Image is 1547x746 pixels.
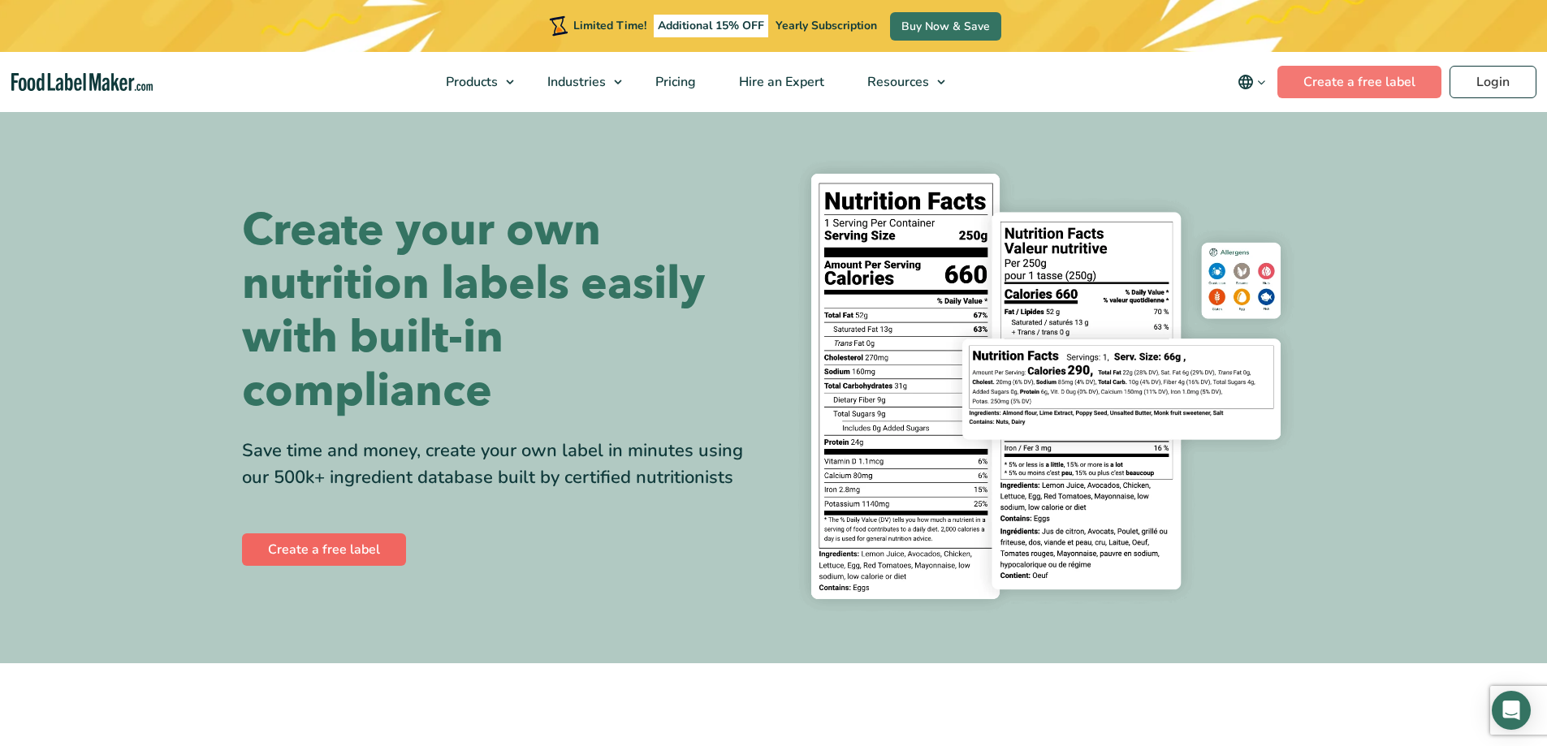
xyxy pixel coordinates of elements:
a: Create a free label [242,533,406,566]
a: Products [425,52,522,112]
a: Buy Now & Save [890,12,1001,41]
a: Resources [846,52,953,112]
span: Hire an Expert [734,73,826,91]
span: Additional 15% OFF [654,15,768,37]
a: Industries [526,52,630,112]
span: Industries [542,73,607,91]
span: Limited Time! [573,18,646,33]
h1: Create your own nutrition labels easily with built-in compliance [242,204,762,418]
div: Save time and money, create your own label in minutes using our 500k+ ingredient database built b... [242,438,762,491]
a: Login [1450,66,1536,98]
a: Hire an Expert [718,52,842,112]
span: Yearly Subscription [776,18,877,33]
a: Pricing [634,52,714,112]
span: Products [441,73,499,91]
div: Open Intercom Messenger [1492,691,1531,730]
a: Create a free label [1277,66,1441,98]
span: Pricing [650,73,698,91]
span: Resources [862,73,931,91]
